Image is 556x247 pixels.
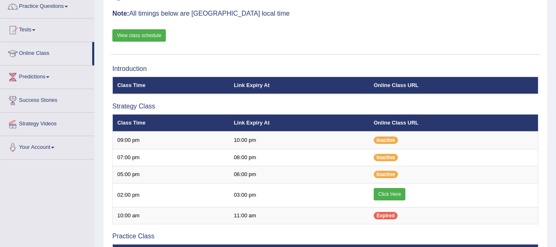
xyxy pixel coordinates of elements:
span: Inactive [374,154,398,161]
a: Strategy Videos [0,113,94,133]
td: 11:00 am [229,207,369,224]
td: 03:00 pm [229,183,369,207]
th: Link Expiry At [229,77,369,94]
td: 09:00 pm [113,132,230,149]
a: Success Stories [0,89,94,110]
a: View class schedule [112,29,166,42]
a: Predictions [0,66,94,86]
th: Class Time [113,114,230,132]
a: Online Class [0,42,92,63]
th: Online Class URL [369,77,538,94]
span: Expired [374,212,398,219]
span: Inactive [374,136,398,144]
td: 06:00 pm [229,166,369,183]
h3: Practice Class [112,233,538,240]
td: 02:00 pm [113,183,230,207]
th: Link Expiry At [229,114,369,132]
h3: Introduction [112,65,538,73]
h3: All timings below are [GEOGRAPHIC_DATA] local time [112,10,538,17]
td: 10:00 pm [229,132,369,149]
th: Online Class URL [369,114,538,132]
b: Note: [112,10,129,17]
td: 08:00 pm [229,149,369,166]
span: Inactive [374,171,398,178]
h3: Strategy Class [112,103,538,110]
a: Your Account [0,136,94,157]
a: Tests [0,19,94,39]
th: Class Time [113,77,230,94]
td: 10:00 am [113,207,230,224]
td: 05:00 pm [113,166,230,183]
td: 07:00 pm [113,149,230,166]
a: Click Here [374,188,405,200]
